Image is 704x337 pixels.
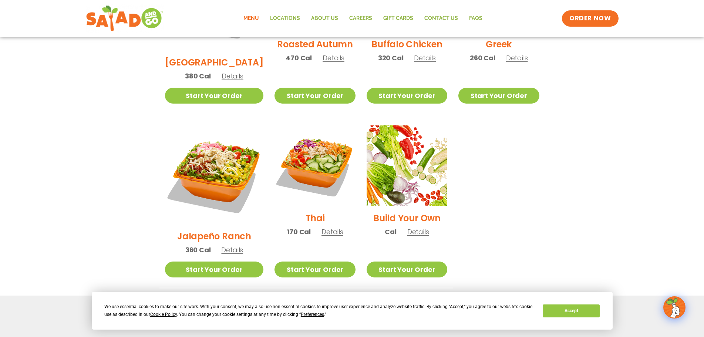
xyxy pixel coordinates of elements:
[86,4,164,33] img: new-SAG-logo-768×292
[222,71,243,81] span: Details
[407,227,429,236] span: Details
[265,10,306,27] a: Locations
[378,10,419,27] a: GIFT CARDS
[414,53,436,63] span: Details
[506,53,528,63] span: Details
[274,88,355,104] a: Start Your Order
[371,38,442,51] h2: Buffalo Chicken
[323,53,344,63] span: Details
[367,262,447,277] a: Start Your Order
[287,227,311,237] span: 170 Cal
[543,304,600,317] button: Accept
[367,125,447,206] img: Product photo for Build Your Own
[277,38,353,51] h2: Roasted Autumn
[321,227,343,236] span: Details
[238,10,265,27] a: Menu
[185,245,211,255] span: 360 Cal
[274,125,355,206] img: Product photo for Thai Salad
[306,212,325,225] h2: Thai
[378,53,404,63] span: 320 Cal
[238,10,488,27] nav: Menu
[185,71,211,81] span: 380 Cal
[221,245,243,255] span: Details
[562,10,618,27] a: ORDER NOW
[274,262,355,277] a: Start Your Order
[104,303,534,319] div: We use essential cookies to make our site work. With your consent, we may also use non-essential ...
[286,53,312,63] span: 470 Cal
[470,53,495,63] span: 260 Cal
[150,312,177,317] span: Cookie Policy
[306,10,344,27] a: About Us
[464,10,488,27] a: FAQs
[165,262,264,277] a: Start Your Order
[385,227,396,237] span: Cal
[373,212,441,225] h2: Build Your Own
[177,230,251,243] h2: Jalapeño Ranch
[367,88,447,104] a: Start Your Order
[458,88,539,104] a: Start Your Order
[486,38,512,51] h2: Greek
[419,10,464,27] a: Contact Us
[165,56,264,69] h2: [GEOGRAPHIC_DATA]
[664,297,685,318] img: wpChatIcon
[165,88,264,104] a: Start Your Order
[569,14,611,23] span: ORDER NOW
[301,312,324,317] span: Preferences
[165,125,264,224] img: Product photo for Jalapeño Ranch Salad
[344,10,378,27] a: Careers
[92,292,613,330] div: Cookie Consent Prompt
